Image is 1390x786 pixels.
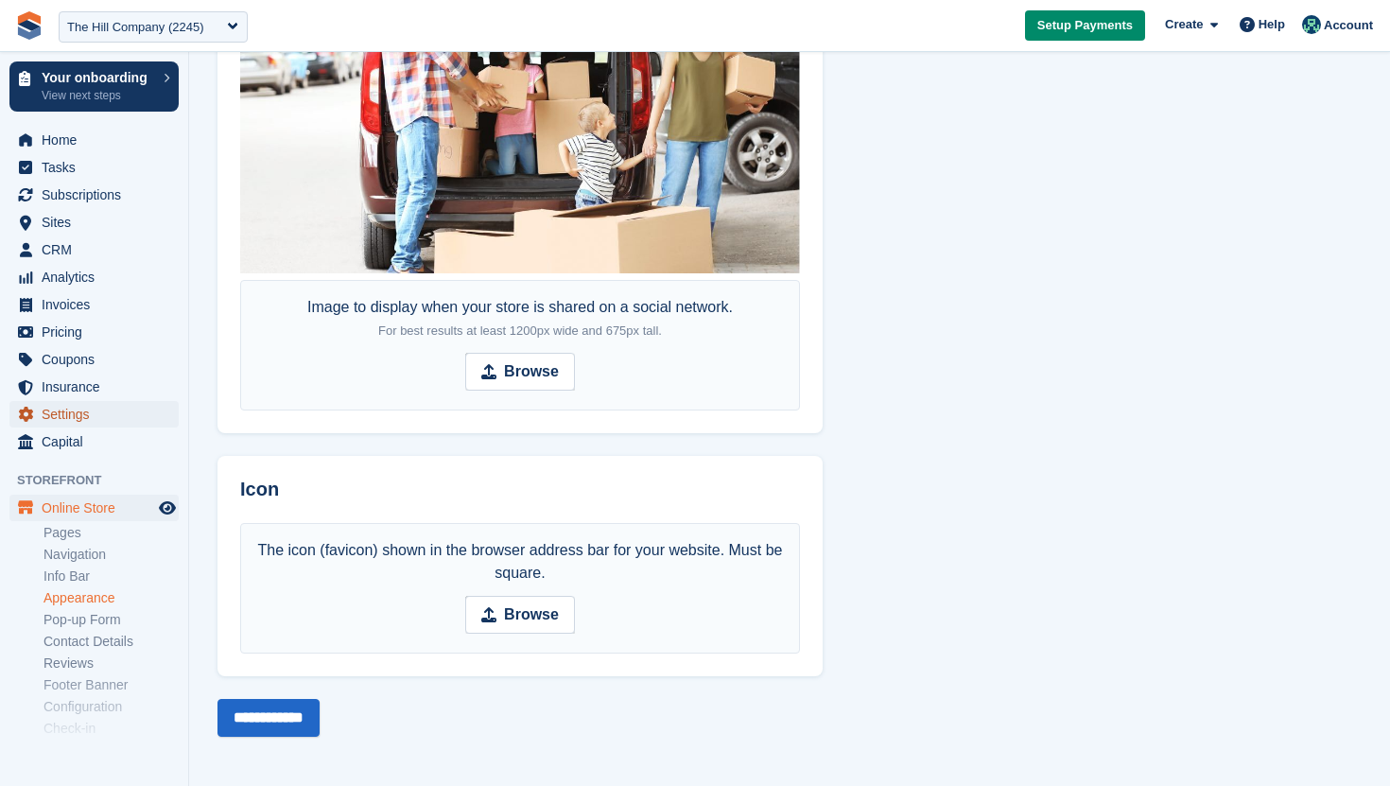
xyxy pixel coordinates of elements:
span: For best results at least 1200px wide and 675px tall. [378,323,662,338]
a: Check-in [43,720,179,738]
a: menu [9,401,179,428]
span: Subscriptions [42,182,155,208]
p: Your onboarding [42,71,154,84]
a: menu [9,264,179,290]
strong: Browse [504,603,559,626]
span: Tasks [42,154,155,181]
img: Jennifer Ofodile [1302,15,1321,34]
a: Appearance [43,589,179,607]
a: Reviews [43,655,179,672]
a: menu [9,374,179,400]
span: Home [42,127,155,153]
span: CRM [42,236,155,263]
a: Pop-up Form [43,611,179,629]
span: Account [1324,16,1373,35]
span: Coupons [42,346,155,373]
a: menu [9,154,179,181]
span: Setup Payments [1037,16,1133,35]
div: Image to display when your store is shared on a social network. [307,296,733,341]
a: Your onboarding View next steps [9,61,179,112]
h2: Icon [240,479,800,500]
img: stora-icon-8386f47178a22dfd0bd8f6a31ec36ba5ce8667c1dd55bd0f319d3a0aa187defe.svg [15,11,43,40]
a: menu [9,236,179,263]
a: Contact Details [43,633,179,651]
a: Preview store [156,497,179,519]
a: menu [9,209,179,236]
span: Sites [42,209,155,236]
span: Invoices [42,291,155,318]
input: Browse [465,353,575,391]
span: Storefront [17,471,188,490]
input: Browse [465,596,575,634]
a: Pages [43,524,179,542]
p: View next steps [42,87,154,104]
span: Capital [42,428,155,455]
a: menu [9,319,179,345]
a: menu [9,495,179,521]
span: Analytics [42,264,155,290]
a: menu [9,428,179,455]
span: Settings [42,401,155,428]
span: Help [1259,15,1285,34]
span: Create [1165,15,1203,34]
a: Setup Payments [1025,10,1145,42]
strong: Browse [504,360,559,383]
div: The Hill Company (2245) [67,18,204,37]
a: Info Bar [43,568,179,585]
a: menu [9,182,179,208]
a: Configuration [43,698,179,716]
span: Pricing [42,319,155,345]
a: Navigation [43,546,179,564]
a: menu [9,346,179,373]
a: menu [9,127,179,153]
a: menu [9,291,179,318]
span: Insurance [42,374,155,400]
div: The icon (favicon) shown in the browser address bar for your website. Must be square. [251,539,790,585]
span: Online Store [42,495,155,521]
a: Footer Banner [43,676,179,694]
a: Booking form links [43,742,179,760]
